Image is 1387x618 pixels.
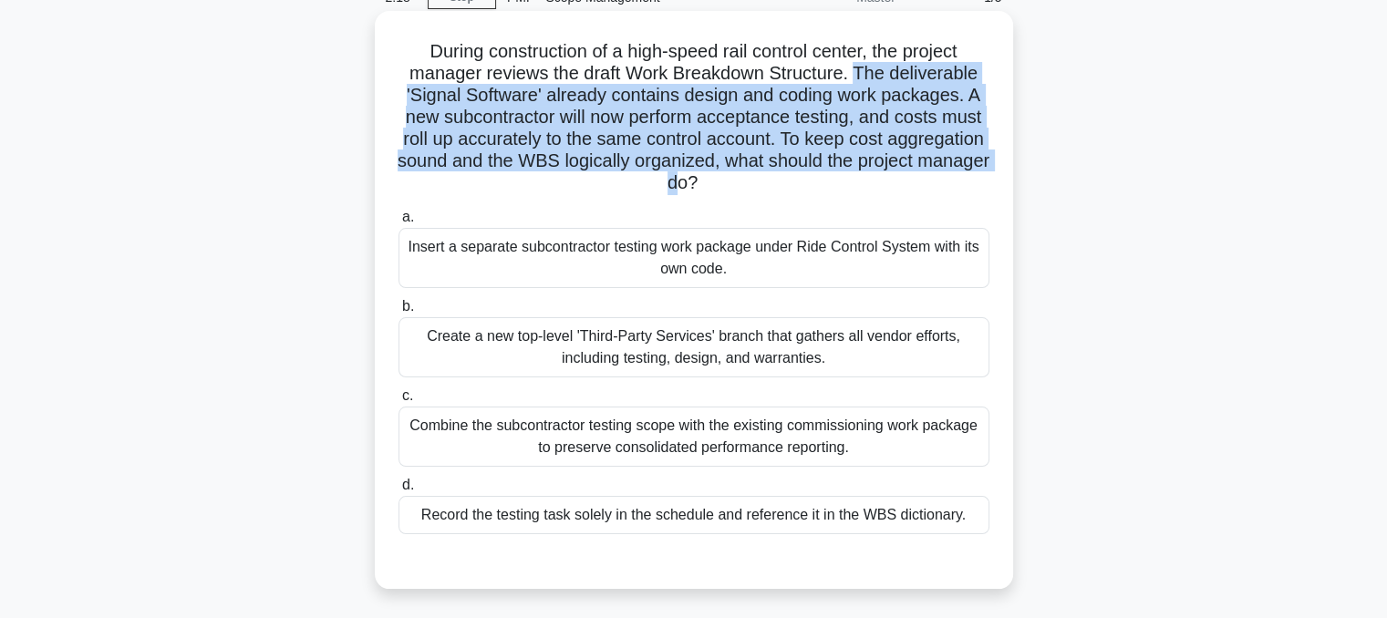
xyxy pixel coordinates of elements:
span: d. [402,477,414,492]
div: Record the testing task solely in the schedule and reference it in the WBS dictionary. [399,496,989,534]
span: b. [402,298,414,314]
div: Create a new top-level 'Third-Party Services' branch that gathers all vendor efforts, including t... [399,317,989,377]
div: Combine the subcontractor testing scope with the existing commissioning work package to preserve ... [399,407,989,467]
h5: During construction of a high-speed rail control center, the project manager reviews the draft Wo... [397,40,991,195]
div: Insert a separate subcontractor testing work package under Ride Control System with its own code. [399,228,989,288]
span: c. [402,387,413,403]
span: a. [402,209,414,224]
